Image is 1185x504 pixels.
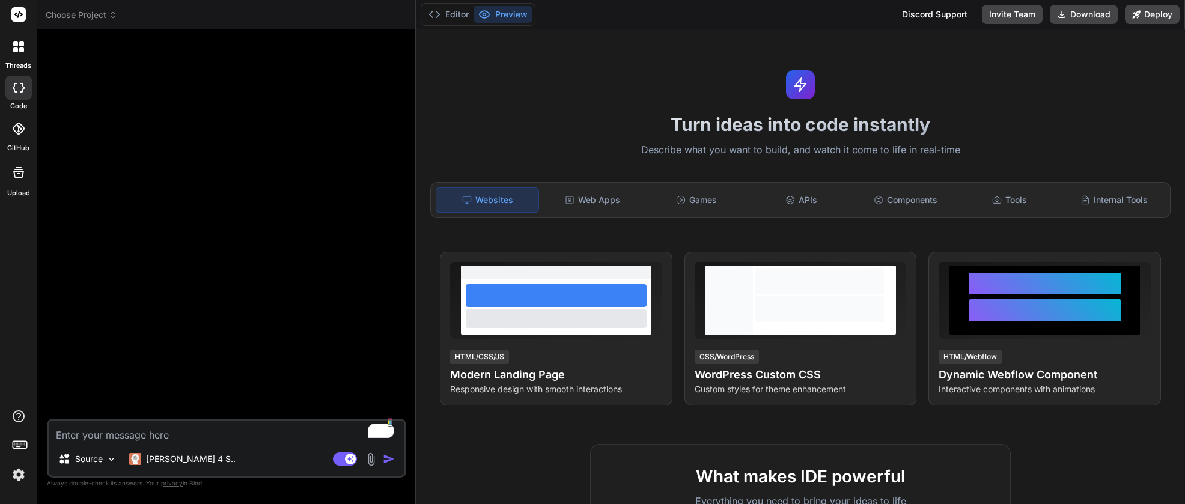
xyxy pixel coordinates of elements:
button: Preview [474,6,532,23]
label: threads [5,61,31,71]
div: HTML/CSS/JS [450,350,509,364]
div: Web Apps [541,187,644,213]
label: GitHub [7,143,29,153]
img: icon [383,453,395,465]
p: Source [75,453,103,465]
img: attachment [364,452,378,466]
p: Interactive components with animations [939,383,1151,395]
h4: Dynamic Webflow Component [939,366,1151,383]
h2: What makes IDE powerful [610,464,991,489]
div: HTML/Webflow [939,350,1002,364]
div: Games [646,187,748,213]
div: CSS/WordPress [695,350,759,364]
p: Custom styles for theme enhancement [695,383,907,395]
h1: Turn ideas into code instantly [423,114,1178,135]
p: Always double-check its answers. Your in Bind [47,478,406,489]
button: Deploy [1125,5,1180,24]
p: [PERSON_NAME] 4 S.. [146,453,236,465]
div: Tools [959,187,1061,213]
img: Pick Models [106,454,117,464]
div: Components [854,187,957,213]
label: Upload [7,188,30,198]
button: Editor [424,6,474,23]
div: Internal Tools [1063,187,1165,213]
div: APIs [750,187,852,213]
label: code [10,101,27,111]
textarea: To enrich screen reader interactions, please activate Accessibility in Grammarly extension settings [49,421,404,442]
h4: WordPress Custom CSS [695,366,907,383]
h4: Modern Landing Page [450,366,662,383]
img: settings [8,464,29,485]
p: Describe what you want to build, and watch it come to life in real-time [423,142,1178,158]
p: Responsive design with smooth interactions [450,383,662,395]
img: Claude 4 Sonnet [129,453,141,465]
button: Download [1050,5,1118,24]
div: Discord Support [895,5,975,24]
button: Invite Team [982,5,1043,24]
span: Choose Project [46,9,117,21]
span: privacy [161,479,183,487]
div: Websites [436,187,539,213]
